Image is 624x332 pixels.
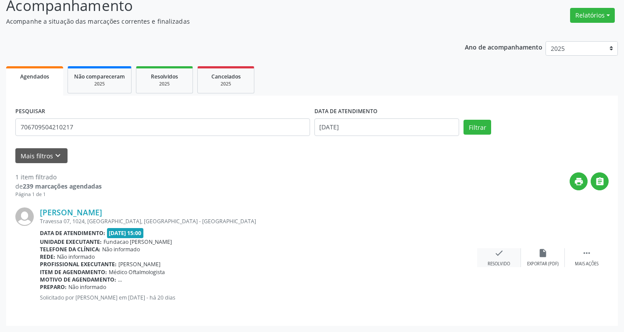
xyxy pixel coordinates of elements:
p: Ano de acompanhamento [465,41,542,52]
p: Acompanhe a situação das marcações correntes e finalizadas [6,17,435,26]
b: Motivo de agendamento: [40,276,116,283]
div: Exportar (PDF) [527,261,559,267]
button:  [591,172,609,190]
span: [PERSON_NAME] [118,261,160,268]
span: Não compareceram [74,73,125,80]
img: img [15,207,34,226]
input: Selecione um intervalo [314,118,460,136]
i:  [582,248,592,258]
div: 2025 [74,81,125,87]
div: Página 1 de 1 [15,191,102,198]
span: Médico Oftalmologista [109,268,165,276]
div: Travessa 07, 1024, [GEOGRAPHIC_DATA], [GEOGRAPHIC_DATA] - [GEOGRAPHIC_DATA] [40,218,477,225]
i: print [574,177,584,186]
span: Não informado [57,253,95,261]
i:  [595,177,605,186]
b: Telefone da clínica: [40,246,100,253]
strong: 239 marcações agendadas [23,182,102,190]
div: 2025 [143,81,186,87]
div: Resolvido [488,261,510,267]
button: Filtrar [464,120,491,135]
label: PESQUISAR [15,105,45,118]
label: DATA DE ATENDIMENTO [314,105,378,118]
a: [PERSON_NAME] [40,207,102,217]
p: Solicitado por [PERSON_NAME] em [DATE] - há 20 dias [40,294,477,301]
span: Agendados [20,73,49,80]
span: Resolvidos [151,73,178,80]
span: Cancelados [211,73,241,80]
button: print [570,172,588,190]
button: Mais filtroskeyboard_arrow_down [15,148,68,164]
input: Nome, CNS [15,118,310,136]
i: insert_drive_file [538,248,548,258]
b: Preparo: [40,283,67,291]
span: [DATE] 15:00 [107,228,144,238]
i: check [494,248,504,258]
span: Não informado [68,283,106,291]
i: keyboard_arrow_down [53,151,63,161]
div: 2025 [204,81,248,87]
button: Relatórios [570,8,615,23]
div: de [15,182,102,191]
div: 1 item filtrado [15,172,102,182]
b: Data de atendimento: [40,229,105,237]
b: Rede: [40,253,55,261]
b: Item de agendamento: [40,268,107,276]
b: Unidade executante: [40,238,102,246]
b: Profissional executante: [40,261,117,268]
span: ... [118,276,122,283]
span: Fundacao [PERSON_NAME] [103,238,172,246]
div: Mais ações [575,261,599,267]
span: Não informado [102,246,140,253]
